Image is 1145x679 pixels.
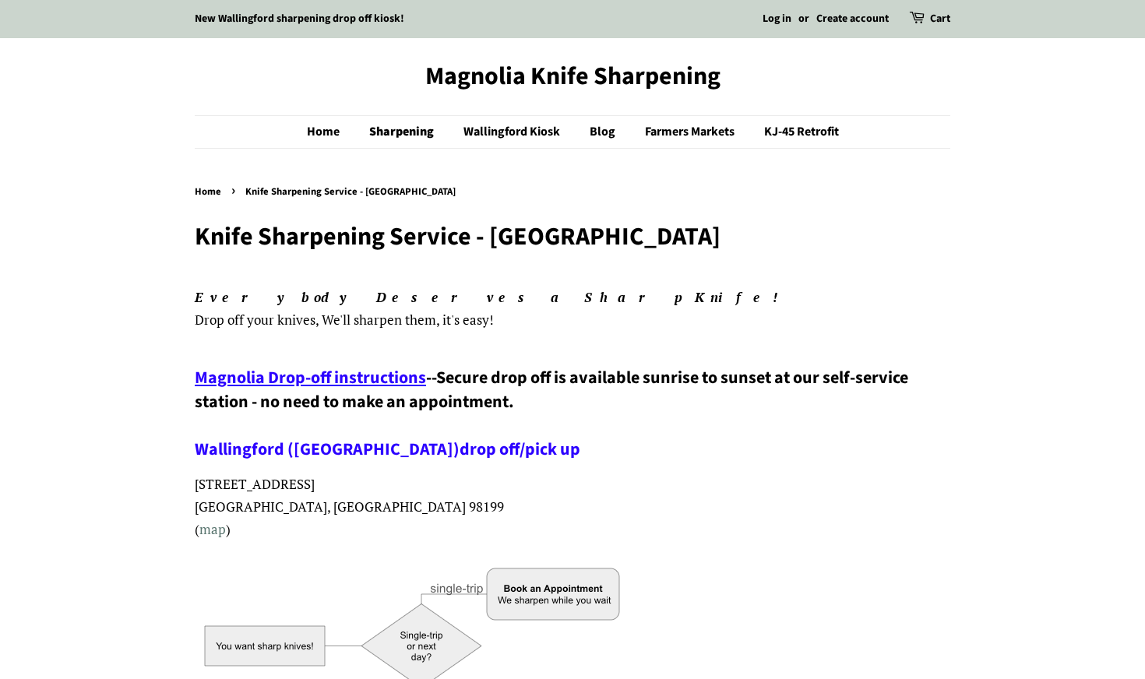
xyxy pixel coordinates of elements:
[195,437,460,462] a: Wallingford ([GEOGRAPHIC_DATA])
[195,185,225,199] a: Home
[307,116,355,148] a: Home
[930,10,950,29] a: Cart
[816,11,889,26] a: Create account
[763,11,791,26] a: Log in
[195,288,791,306] em: Everybody Deserves a Sharp Knife!
[195,222,950,252] h1: Knife Sharpening Service - [GEOGRAPHIC_DATA]
[452,116,576,148] a: Wallingford Kiosk
[578,116,631,148] a: Blog
[195,62,950,91] a: Magnolia Knife Sharpening
[460,437,580,462] a: drop off/pick up
[195,475,504,538] span: [STREET_ADDRESS] [GEOGRAPHIC_DATA], [GEOGRAPHIC_DATA] 98199 ( )
[195,311,315,329] span: Drop off your knives
[358,116,449,148] a: Sharpening
[195,365,426,390] a: Magnolia Drop-off instructions
[231,181,239,200] span: ›
[633,116,750,148] a: Farmers Markets
[195,184,950,201] nav: breadcrumbs
[798,10,809,29] li: or
[245,185,460,199] span: Knife Sharpening Service - [GEOGRAPHIC_DATA]
[195,287,950,332] p: , We'll sharpen them, it's easy!
[195,11,404,26] a: New Wallingford sharpening drop off kiosk!
[752,116,839,148] a: KJ-45 Retrofit
[199,520,226,538] a: map
[426,365,436,390] span: --
[195,365,908,462] span: Secure drop off is available sunrise to sunset at our self-service station - no need to make an a...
